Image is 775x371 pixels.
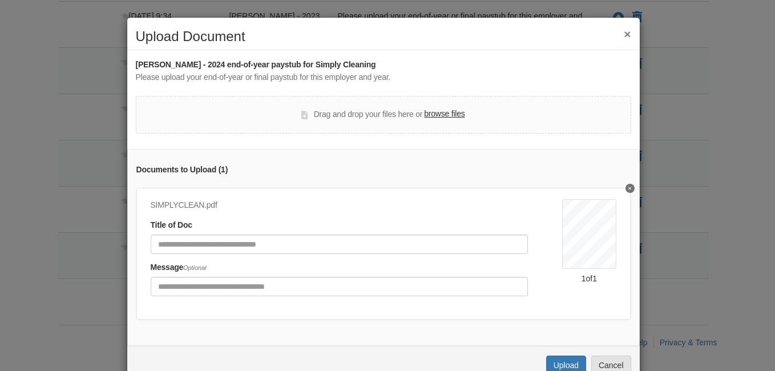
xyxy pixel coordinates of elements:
[151,277,528,296] input: Include any comments on this document
[151,199,528,212] div: SIMPLYCLEAN.pdf
[301,108,465,122] div: Drag and drop your files here or
[136,59,631,71] div: [PERSON_NAME] - 2024 end-of-year paystub for Simply Cleaning
[625,184,635,193] button: Delete undefined
[136,164,631,176] div: Documents to Upload ( 1 )
[151,235,528,254] input: Document Title
[136,29,631,44] h2: Upload Document
[151,219,192,232] label: Title of Doc
[151,261,207,274] label: Message
[624,28,631,40] button: ×
[183,264,206,271] span: Optional
[424,108,465,120] label: browse files
[562,273,616,284] div: 1 of 1
[136,71,631,84] div: Please upload your end-of-year or final paystub for this employer and year.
